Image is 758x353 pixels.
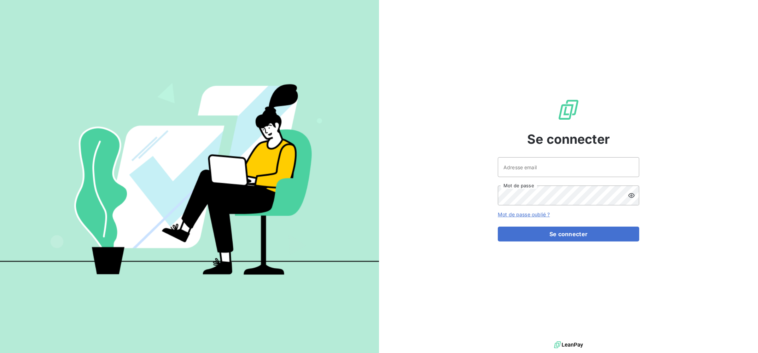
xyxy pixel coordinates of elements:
a: Mot de passe oublié ? [498,211,550,217]
button: Se connecter [498,227,639,241]
img: logo [554,340,583,350]
span: Se connecter [527,130,610,149]
input: placeholder [498,157,639,177]
img: Logo LeanPay [557,98,580,121]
